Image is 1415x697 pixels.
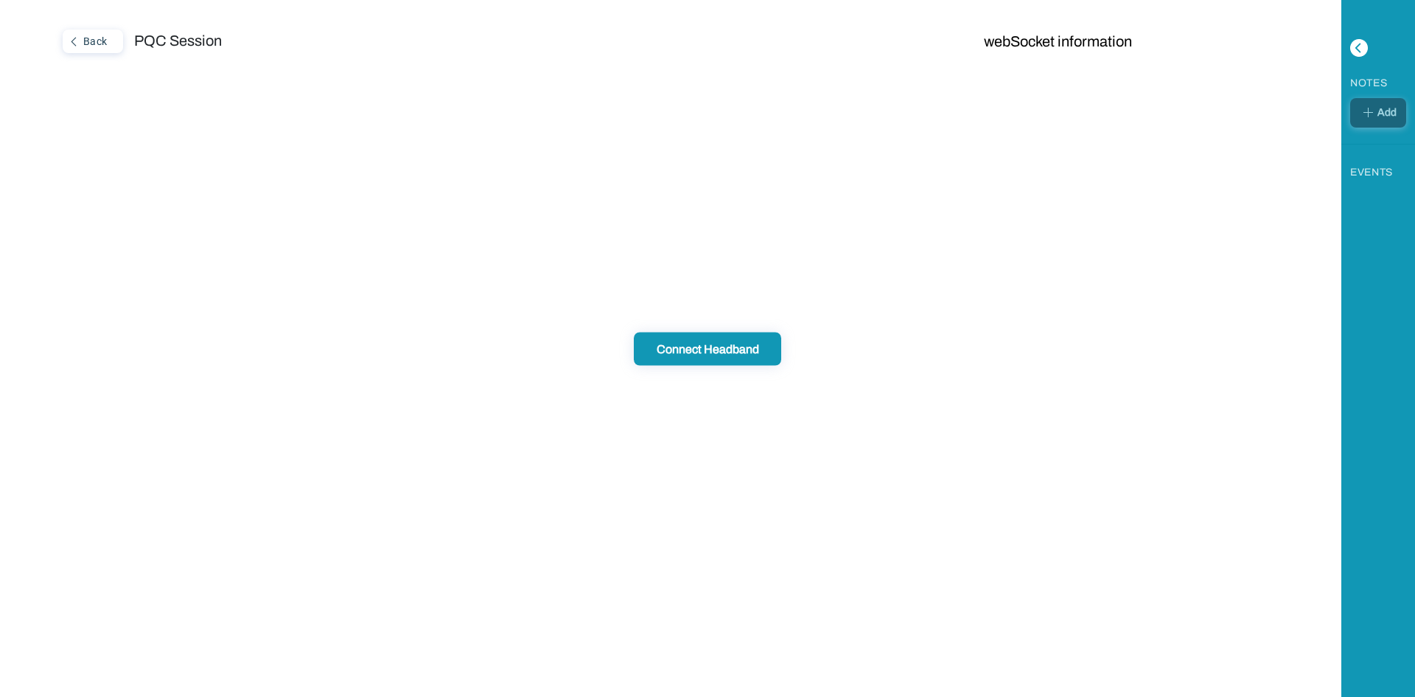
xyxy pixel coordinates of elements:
button: Back [63,30,123,53]
button: webSocket information [979,30,1136,54]
div: Back [64,32,119,51]
img: plus_sign.png [1360,103,1377,121]
div: NOTES [1350,72,1388,98]
img: left_angle_with_background.png [1350,39,1368,57]
div: Connect Headband [638,341,777,356]
button: Add [1350,98,1406,128]
div: EVENTS [1350,161,1393,184]
img: left_angle.png [64,32,83,51]
div: PQC Session [134,30,641,54]
div: Add [1355,103,1402,122]
button: Connect Headband [634,332,781,365]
